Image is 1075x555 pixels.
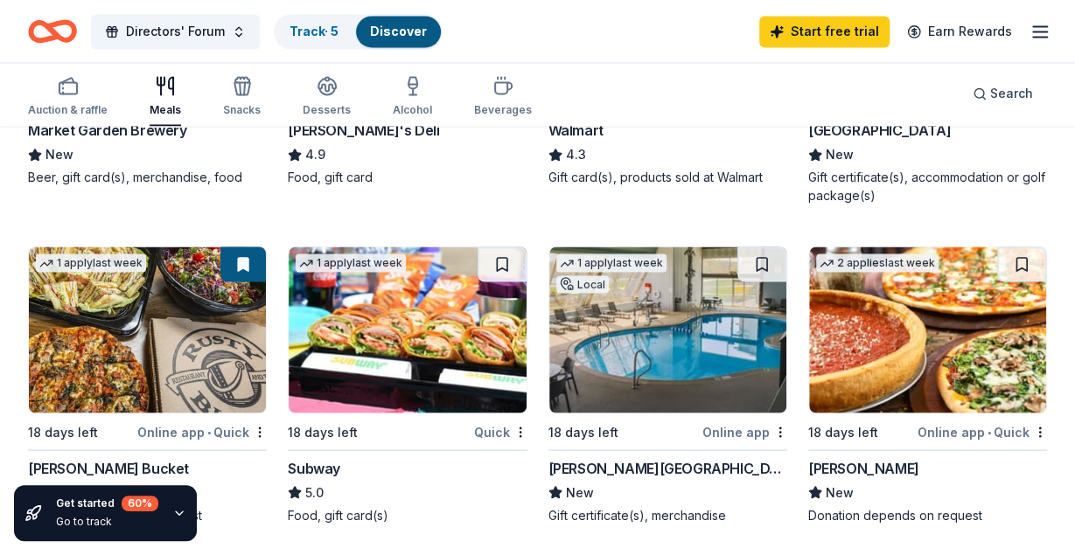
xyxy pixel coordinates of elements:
[137,420,267,442] div: Online app Quick
[826,144,854,165] span: New
[274,14,443,49] button: Track· 5Discover
[808,169,1047,204] div: Gift certificate(s), accommodation or golf package(s)
[808,246,1047,524] a: Image for Giordano's2 applieslast week18 days leftOnline app•Quick[PERSON_NAME]NewDonation depend...
[303,68,351,126] button: Desserts
[303,103,351,117] div: Desserts
[150,103,181,117] div: Meals
[959,76,1047,111] button: Search
[28,421,98,442] div: 18 days left
[28,68,108,126] button: Auction & raffle
[548,246,787,524] a: Image for Hueston Woods Lodge1 applylast weekLocal18 days leftOnline app[PERSON_NAME][GEOGRAPHIC_...
[296,253,406,272] div: 1 apply last week
[808,506,1047,524] div: Donation depends on request
[305,144,325,165] span: 4.9
[288,457,340,478] div: Subway
[990,83,1033,104] span: Search
[29,246,266,413] img: Image for Rusty Bucket
[28,120,187,141] div: Market Garden Brewery
[548,421,618,442] div: 18 days left
[288,506,527,524] div: Food, gift card(s)
[56,496,158,511] div: Get started
[808,120,951,141] div: [GEOGRAPHIC_DATA]
[988,425,991,439] span: •
[548,169,787,186] div: Gift card(s), products sold at Walmart
[370,24,427,38] a: Discover
[28,457,189,478] div: [PERSON_NAME] Bucket
[28,103,108,117] div: Auction & raffle
[28,246,267,524] a: Image for Rusty Bucket1 applylast week18 days leftOnline app•Quick[PERSON_NAME] Bucket5.0Donation...
[126,21,225,42] span: Directors' Forum
[28,169,267,186] div: Beer, gift card(s), merchandise, food
[826,482,854,503] span: New
[816,253,939,272] div: 2 applies last week
[759,16,890,47] a: Start free trial
[808,421,878,442] div: 18 days left
[28,10,77,52] a: Home
[702,420,787,442] div: Online app
[393,68,432,126] button: Alcohol
[897,16,1023,47] a: Earn Rewards
[288,169,527,186] div: Food, gift card
[223,68,261,126] button: Snacks
[122,496,158,511] div: 60 %
[207,425,211,439] span: •
[36,253,146,272] div: 1 apply last week
[474,103,532,117] div: Beverages
[290,24,339,38] a: Track· 5
[808,457,919,478] div: [PERSON_NAME]
[549,246,786,413] img: Image for Hueston Woods Lodge
[548,120,604,141] div: Walmart
[393,103,432,117] div: Alcohol
[288,246,527,524] a: Image for Subway1 applylast week18 days leftQuickSubway5.0Food, gift card(s)
[566,482,594,503] span: New
[56,515,158,529] div: Go to track
[305,482,324,503] span: 5.0
[566,144,586,165] span: 4.3
[474,420,527,442] div: Quick
[548,506,787,524] div: Gift certificate(s), merchandise
[556,275,609,293] div: Local
[288,120,439,141] div: [PERSON_NAME]'s Deli
[45,144,73,165] span: New
[556,253,667,272] div: 1 apply last week
[289,246,526,413] img: Image for Subway
[548,457,787,478] div: [PERSON_NAME][GEOGRAPHIC_DATA]
[288,421,358,442] div: 18 days left
[223,103,261,117] div: Snacks
[809,246,1046,413] img: Image for Giordano's
[91,14,260,49] button: Directors' Forum
[474,68,532,126] button: Beverages
[918,420,1047,442] div: Online app Quick
[150,68,181,126] button: Meals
